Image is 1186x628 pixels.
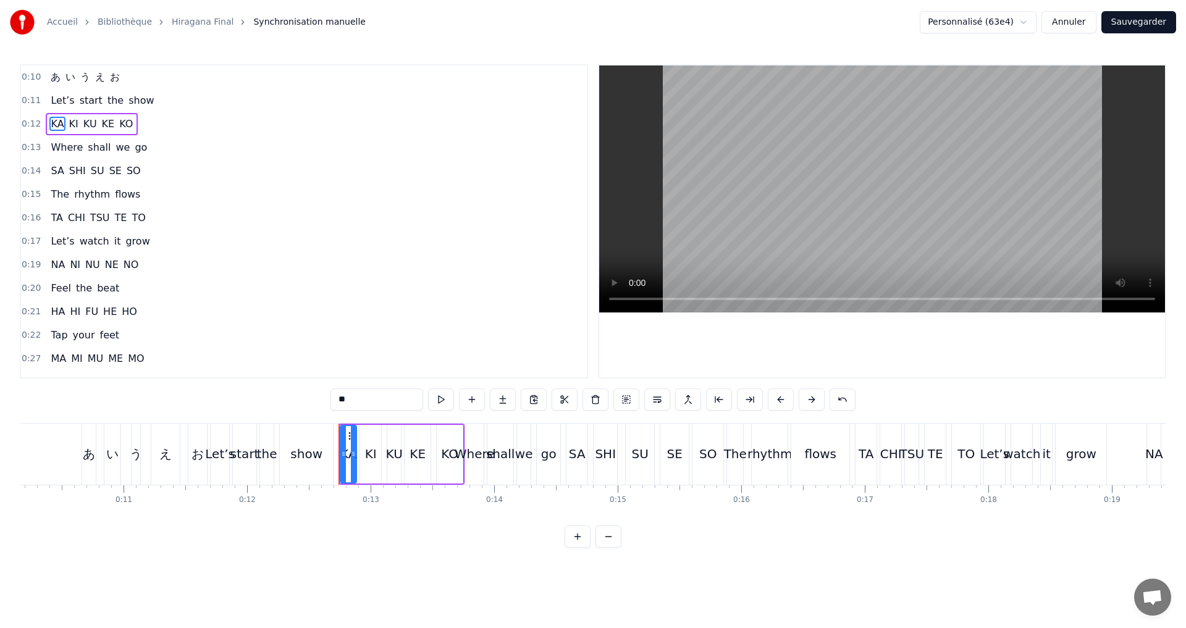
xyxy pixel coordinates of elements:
[22,259,41,271] span: 0:19
[69,304,82,319] span: HI
[116,495,132,505] div: 0:11
[441,445,458,463] div: KO
[22,329,41,341] span: 0:22
[22,71,41,83] span: 0:10
[130,211,146,225] span: TO
[386,445,403,463] div: KU
[83,445,95,463] div: あ
[78,234,111,248] span: watch
[73,187,111,201] span: rhythm
[22,141,41,154] span: 0:13
[22,376,41,388] span: 0:29
[70,351,84,366] span: MI
[365,445,377,463] div: KI
[22,235,41,248] span: 0:17
[610,495,626,505] div: 0:15
[114,187,141,201] span: flows
[49,281,72,295] span: Feel
[980,445,1009,463] div: Let’s
[122,257,140,272] span: NO
[108,164,123,178] span: SE
[98,16,152,28] a: Bibliothèque
[133,140,148,154] span: go
[79,70,91,84] span: う
[880,445,902,463] div: CHI
[253,16,366,28] span: Synchronisation manuelle
[957,445,975,463] div: TO
[859,445,873,463] div: TA
[82,375,96,389] span: fly
[47,16,366,28] nav: breadcrumb
[486,445,515,463] div: shall
[49,140,84,154] span: Where
[69,257,82,272] span: NI
[10,10,35,35] img: youka
[72,328,96,342] span: your
[70,375,79,389] span: it
[159,445,172,463] div: え
[78,93,104,107] span: start
[515,445,533,463] div: we
[541,445,557,463] div: go
[1003,445,1040,463] div: watch
[86,140,112,154] span: shall
[82,117,98,131] span: KU
[22,282,41,295] span: 0:20
[75,281,93,295] span: the
[486,495,503,505] div: 0:14
[22,212,41,224] span: 0:16
[113,234,122,248] span: it
[106,93,125,107] span: the
[22,353,41,365] span: 0:27
[49,351,67,366] span: MA
[125,164,142,178] span: SO
[899,445,924,463] div: TSU
[1145,445,1163,463] div: NA
[1043,445,1051,463] div: it
[724,445,747,463] div: The
[120,304,138,319] span: HO
[114,211,128,225] span: TE
[86,351,105,366] span: MU
[96,281,120,295] span: beat
[127,93,155,107] span: show
[191,445,204,463] div: お
[928,445,943,463] div: TE
[205,445,235,463] div: Let’s
[22,94,41,107] span: 0:11
[455,445,495,463] div: Where
[595,445,616,463] div: SHI
[106,445,119,463] div: い
[89,211,111,225] span: TSU
[68,117,80,131] span: KI
[290,445,322,463] div: show
[747,445,792,463] div: rhythm
[49,257,66,272] span: NA
[857,495,873,505] div: 0:17
[733,495,750,505] div: 0:16
[67,211,86,225] span: CHI
[1041,11,1096,33] button: Annuler
[47,16,78,28] a: Accueil
[68,164,87,178] span: SHI
[49,234,75,248] span: Let’s
[99,328,121,342] span: feet
[84,304,99,319] span: FU
[118,117,134,131] span: KO
[49,375,67,389] span: Let
[1101,11,1176,33] button: Sauvegarder
[115,140,132,154] span: we
[257,445,277,463] div: the
[101,117,116,131] span: KE
[94,70,106,84] span: え
[49,328,69,342] span: Tap
[699,445,717,463] div: SO
[22,188,41,201] span: 0:15
[49,70,62,84] span: あ
[102,304,118,319] span: HE
[107,351,124,366] span: ME
[104,257,120,272] span: NE
[22,306,41,318] span: 0:21
[64,70,77,84] span: い
[980,495,997,505] div: 0:18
